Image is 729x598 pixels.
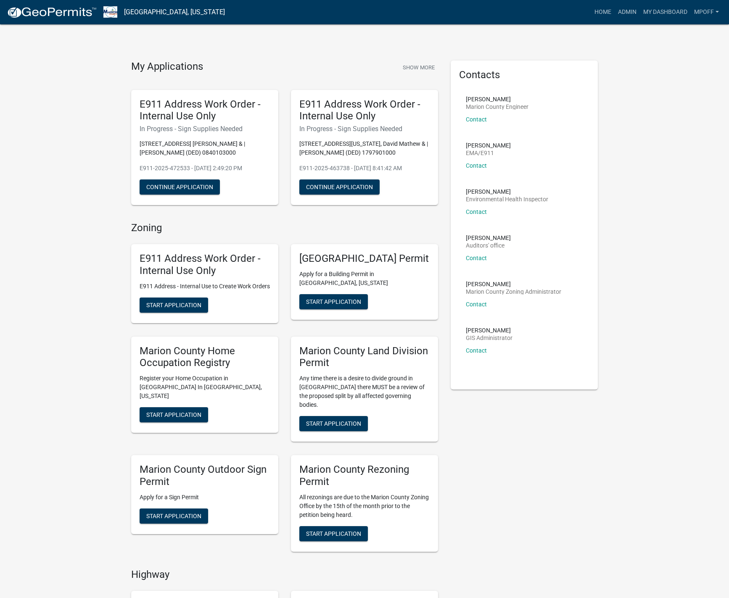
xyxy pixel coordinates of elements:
[691,4,722,20] a: mpoff
[140,374,270,400] p: Register your Home Occupation in [GEOGRAPHIC_DATA] In [GEOGRAPHIC_DATA], [US_STATE]
[146,411,201,418] span: Start Application
[299,125,430,133] h6: In Progress - Sign Supplies Needed
[591,4,615,20] a: Home
[615,4,640,20] a: Admin
[299,294,368,309] button: Start Application
[306,298,361,305] span: Start Application
[140,407,208,422] button: Start Application
[466,235,511,241] p: [PERSON_NAME]
[140,164,270,173] p: E911-2025-472533 - [DATE] 2:49:20 PM
[140,179,220,195] button: Continue Application
[299,253,430,265] h5: [GEOGRAPHIC_DATA] Permit
[466,104,528,110] p: Marion County Engineer
[103,6,117,18] img: Marion County, Iowa
[140,493,270,502] p: Apply for a Sign Permit
[466,347,487,354] a: Contact
[140,125,270,133] h6: In Progress - Sign Supplies Needed
[306,530,361,537] span: Start Application
[299,416,368,431] button: Start Application
[299,493,430,519] p: All rezonings are due to the Marion County Zoning Office by the 15th of the month prior to the pe...
[146,512,201,519] span: Start Application
[299,98,430,123] h5: E911 Address Work Order - Internal Use Only
[466,242,511,248] p: Auditors' office
[466,281,561,287] p: [PERSON_NAME]
[459,69,589,81] h5: Contacts
[146,301,201,308] span: Start Application
[299,179,380,195] button: Continue Application
[466,189,548,195] p: [PERSON_NAME]
[131,61,203,73] h4: My Applications
[466,289,561,295] p: Marion County Zoning Administrator
[466,142,511,148] p: [PERSON_NAME]
[466,301,487,308] a: Contact
[140,508,208,524] button: Start Application
[140,464,270,488] h5: Marion County Outdoor Sign Permit
[140,282,270,291] p: E911 Address - Internal Use to Create Work Orders
[140,298,208,313] button: Start Application
[306,420,361,427] span: Start Application
[131,569,438,581] h4: Highway
[466,116,487,123] a: Contact
[466,96,528,102] p: [PERSON_NAME]
[399,61,438,74] button: Show More
[299,345,430,369] h5: Marion County Land Division Permit
[640,4,691,20] a: My Dashboard
[299,526,368,541] button: Start Application
[466,327,512,333] p: [PERSON_NAME]
[299,140,430,157] p: [STREET_ADDRESS][US_STATE], David Mathew & | [PERSON_NAME] (DED) 1797901000
[124,5,225,19] a: [GEOGRAPHIC_DATA], [US_STATE]
[140,253,270,277] h5: E911 Address Work Order - Internal Use Only
[466,162,487,169] a: Contact
[140,98,270,123] h5: E911 Address Work Order - Internal Use Only
[140,140,270,157] p: [STREET_ADDRESS] [PERSON_NAME] & | [PERSON_NAME] (DED) 0840103000
[466,196,548,202] p: Environmental Health Inspector
[466,208,487,215] a: Contact
[466,150,511,156] p: EMA/E911
[466,255,487,261] a: Contact
[140,345,270,369] h5: Marion County Home Occupation Registry
[299,164,430,173] p: E911-2025-463738 - [DATE] 8:41:42 AM
[299,270,430,287] p: Apply for a Building Permit in [GEOGRAPHIC_DATA], [US_STATE]
[466,335,512,341] p: GIS Administrator
[131,222,438,234] h4: Zoning
[299,464,430,488] h5: Marion County Rezoning Permit
[299,374,430,409] p: Any time there is a desire to divide ground in [GEOGRAPHIC_DATA] there MUST be a review of the pr...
